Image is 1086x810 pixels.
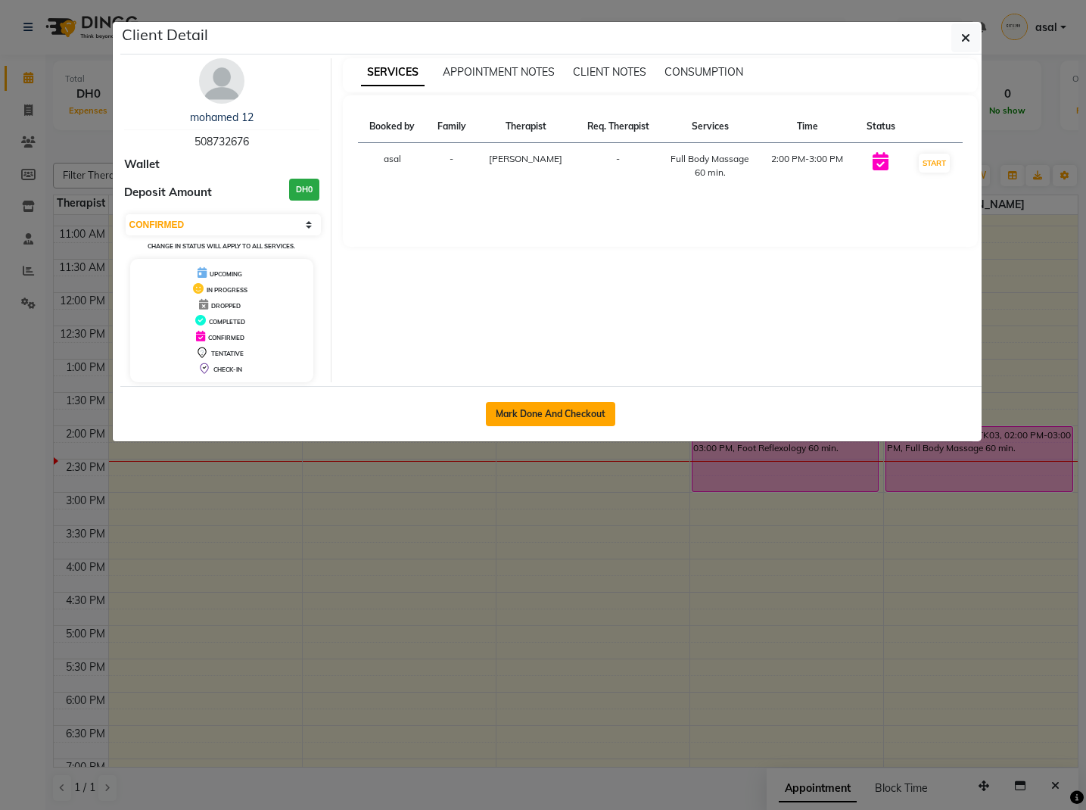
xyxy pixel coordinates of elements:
small: Change in status will apply to all services. [148,242,295,250]
span: CONFIRMED [208,334,244,341]
span: UPCOMING [210,270,242,278]
th: Status [856,111,907,143]
span: COMPLETED [209,318,245,326]
span: 508732676 [194,135,249,148]
span: Deposit Amount [124,184,212,201]
a: mohamed 12 [190,111,254,124]
button: START [919,154,950,173]
span: CLIENT NOTES [573,65,646,79]
td: - [426,143,477,189]
span: IN PROGRESS [207,286,247,294]
span: SERVICES [361,59,425,86]
h3: DH0 [289,179,319,201]
img: avatar [199,58,244,104]
span: CONSUMPTION [664,65,743,79]
td: asal [358,143,426,189]
button: Mark Done And Checkout [486,402,615,426]
span: Wallet [124,156,160,173]
span: DROPPED [211,302,241,310]
span: TENTATIVE [211,350,244,357]
h5: Client Detail [122,23,208,46]
th: Time [759,111,856,143]
div: Full Body Massage 60 min. [671,152,750,179]
th: Therapist [477,111,575,143]
td: - [575,143,661,189]
th: Services [661,111,759,143]
td: 2:00 PM-3:00 PM [759,143,856,189]
th: Booked by [358,111,426,143]
th: Family [426,111,477,143]
span: CHECK-IN [213,366,242,373]
span: APPOINTMENT NOTES [443,65,555,79]
th: Req. Therapist [575,111,661,143]
span: [PERSON_NAME] [489,153,562,164]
